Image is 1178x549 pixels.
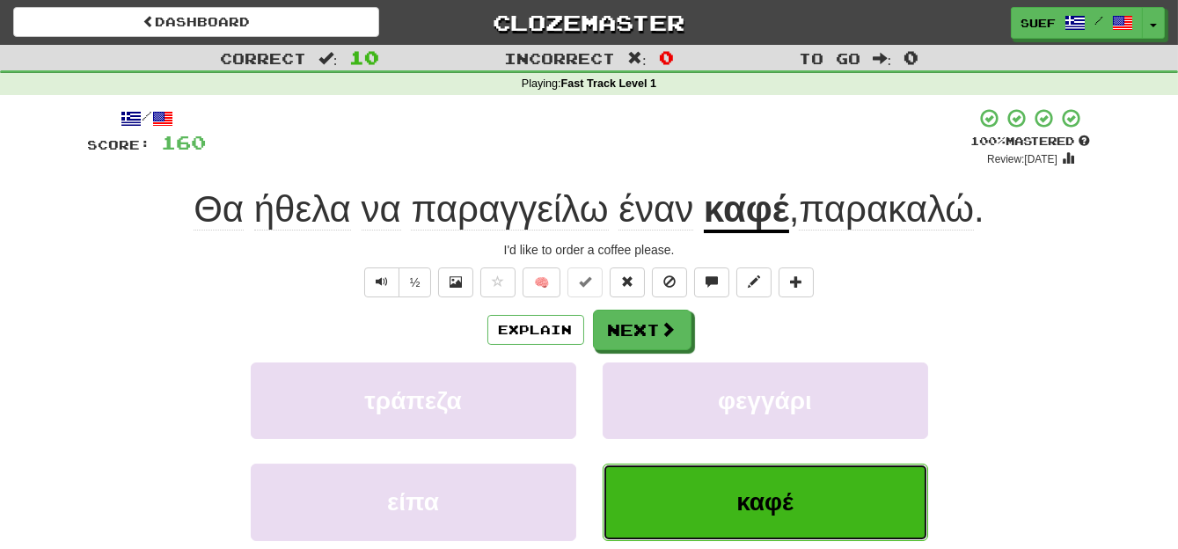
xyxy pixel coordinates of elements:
span: : [873,51,892,66]
button: Explain [487,315,584,345]
span: 100 % [971,134,1006,148]
span: 0 [659,47,674,68]
strong: Fast Track Level 1 [561,77,657,90]
div: I'd like to order a coffee please. [88,241,1091,259]
button: τράπεζα [251,362,576,439]
span: 0 [904,47,918,68]
span: SueF [1021,15,1056,31]
button: Ignore sentence (alt+i) [652,267,687,297]
span: Θα [194,188,244,231]
button: Add to collection (alt+a) [779,267,814,297]
span: / [1094,14,1103,26]
button: Edit sentence (alt+d) [736,267,772,297]
button: Favorite sentence (alt+f) [480,267,516,297]
span: είπα [387,488,439,516]
a: Dashboard [13,7,379,37]
button: φεγγάρι [603,362,928,439]
span: καφέ [736,488,794,516]
button: 🧠 [523,267,560,297]
span: ήθελα [254,188,351,231]
button: Next [593,310,691,350]
span: παρακαλώ [799,188,974,231]
button: Set this sentence to 100% Mastered (alt+m) [567,267,603,297]
button: Play sentence audio (ctl+space) [364,267,399,297]
button: ½ [399,267,432,297]
span: Correct [220,49,306,67]
div: / [88,107,207,129]
button: καφέ [603,464,928,540]
span: Score: [88,137,151,152]
span: , . [789,188,984,231]
button: Reset to 0% Mastered (alt+r) [610,267,645,297]
span: Incorrect [504,49,615,67]
button: Discuss sentence (alt+u) [694,267,729,297]
span: 10 [349,47,379,68]
a: SueF / [1011,7,1143,39]
span: τράπεζα [364,387,461,414]
span: να [362,188,401,231]
span: To go [799,49,860,67]
u: καφέ [704,188,789,233]
button: Show image (alt+x) [438,267,473,297]
span: : [318,51,338,66]
div: Text-to-speech controls [361,267,432,297]
span: παραγγείλω [411,188,608,231]
span: φεγγάρι [718,387,812,414]
span: έναν [618,188,693,231]
small: Review: [DATE] [987,153,1057,165]
span: : [627,51,647,66]
span: 160 [162,131,207,153]
button: είπα [251,464,576,540]
div: Mastered [971,134,1091,150]
a: Clozemaster [406,7,772,38]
